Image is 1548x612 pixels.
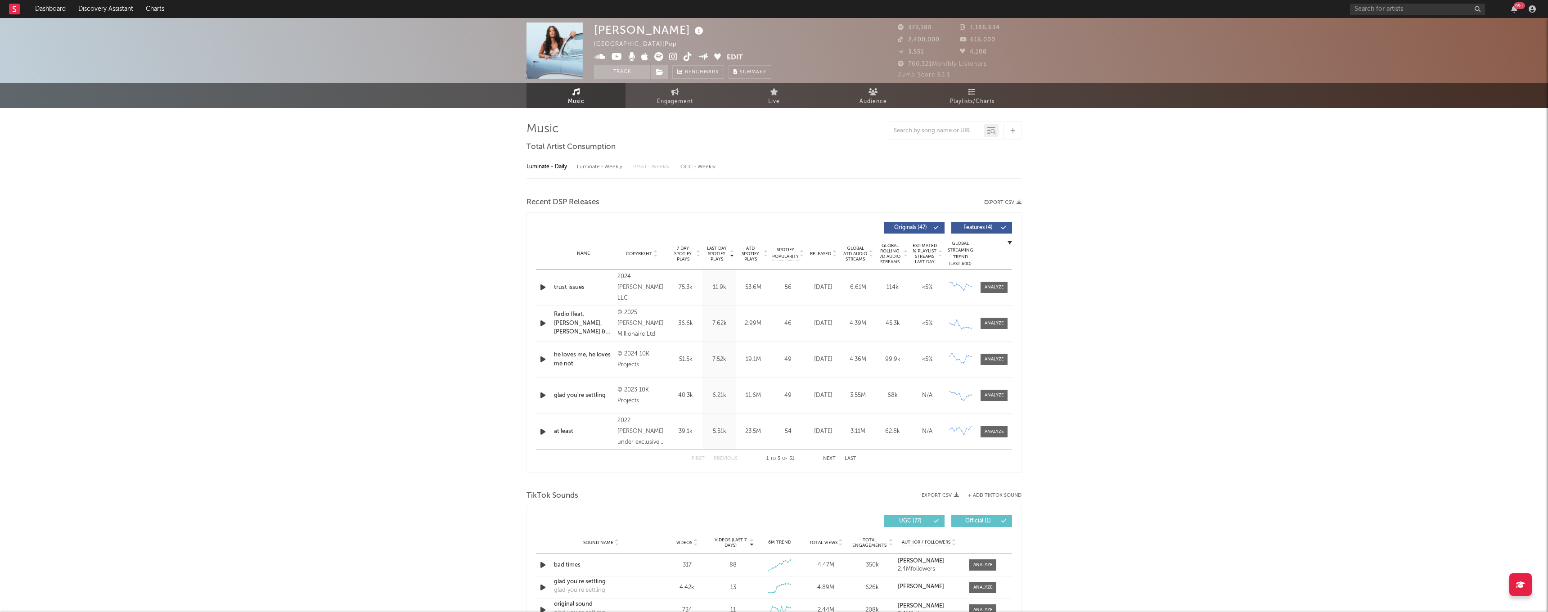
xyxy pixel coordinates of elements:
button: First [692,456,705,461]
div: 53.6M [738,283,768,292]
div: 3.55M [843,391,873,400]
a: [PERSON_NAME] [898,603,960,609]
span: Engagement [657,96,693,107]
span: Playlists/Charts [950,96,994,107]
div: <5% [912,319,942,328]
span: Copyright [626,251,652,256]
div: 39.1k [671,427,700,436]
button: Originals(47) [884,222,945,234]
a: original sound [554,600,648,609]
div: 54 [772,427,804,436]
div: © 2023 10K Projects [617,385,666,406]
div: [DATE] [808,355,838,364]
button: UGC(77) [884,515,945,527]
div: OCC - Weekly [680,159,716,175]
span: Last Day Spotify Plays [705,246,729,262]
input: Search for artists [1350,4,1485,15]
div: <5% [912,355,942,364]
span: Total Views [809,540,837,545]
span: Live [768,96,780,107]
div: © 2024 10K Projects [617,349,666,370]
div: 51.5k [671,355,700,364]
div: Luminate - Weekly [577,159,624,175]
span: Estimated % Playlist Streams Last Day [912,243,937,265]
div: glad you're settling [554,586,605,595]
span: Total Artist Consumption [526,142,616,153]
span: Audience [859,96,887,107]
div: 7.52k [705,355,734,364]
span: Features ( 4 ) [957,225,999,230]
div: 317 [666,561,708,570]
div: 13 [730,583,736,592]
a: [PERSON_NAME] [898,584,960,590]
span: Author / Followers [902,540,950,545]
a: bad times [554,561,648,570]
div: 2.99M [738,319,768,328]
strong: [PERSON_NAME] [898,584,944,589]
div: [DATE] [808,319,838,328]
div: 68k [877,391,908,400]
div: trust issues [554,283,613,292]
div: 75.3k [671,283,700,292]
div: 2022 [PERSON_NAME] under exclusive license to frtyfve [617,415,666,448]
div: 2024 [PERSON_NAME] LLC [617,271,666,304]
div: 40.3k [671,391,700,400]
button: Features(4) [951,222,1012,234]
div: 626k [851,583,893,592]
a: Audience [823,83,922,108]
a: Radio (feat. [PERSON_NAME], [PERSON_NAME] & KABU) [554,310,613,337]
button: Official(1) [951,515,1012,527]
span: 4,108 [960,49,987,55]
div: 99 + [1514,2,1525,9]
div: 46 [772,319,804,328]
div: [DATE] [808,427,838,436]
div: glad you're settling [554,391,613,400]
button: Last [845,456,856,461]
div: 62.8k [877,427,908,436]
span: Official ( 1 ) [957,518,999,524]
span: UGC ( 77 ) [890,518,931,524]
div: 11.9k [705,283,734,292]
span: 2,400,000 [898,37,940,43]
div: © 2025 [PERSON_NAME] Millionaire Ltd [617,307,666,340]
span: Videos [676,540,692,545]
div: N/A [912,427,942,436]
div: 4.47M [805,561,847,570]
div: 19.1M [738,355,768,364]
span: Jump Score: 63.1 [898,72,950,78]
div: 4.36M [843,355,873,364]
button: Track [594,65,650,79]
div: 45.3k [877,319,908,328]
div: 114k [877,283,908,292]
a: Music [526,83,625,108]
div: Name [554,250,613,257]
div: 36.6k [671,319,700,328]
span: Spotify Popularity [772,247,799,260]
div: at least [554,427,613,436]
span: 7 Day Spotify Plays [671,246,695,262]
input: Search by song name or URL [889,127,984,135]
div: 5.51k [705,427,734,436]
div: 350k [851,561,893,570]
a: glad you're settling [554,577,648,586]
span: Music [568,96,585,107]
button: Export CSV [922,493,959,498]
a: [PERSON_NAME] [898,558,960,564]
button: Previous [714,456,738,461]
div: 3.11M [843,427,873,436]
span: TikTok Sounds [526,490,578,501]
button: Summary [729,65,771,79]
a: Engagement [625,83,724,108]
strong: [PERSON_NAME] [898,603,944,609]
span: ATD Spotify Plays [738,246,762,262]
div: <5% [912,283,942,292]
div: Luminate - Daily [526,159,568,175]
div: [DATE] [808,283,838,292]
div: 56 [772,283,804,292]
a: Live [724,83,823,108]
a: he loves me, he loves me not [554,351,613,368]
